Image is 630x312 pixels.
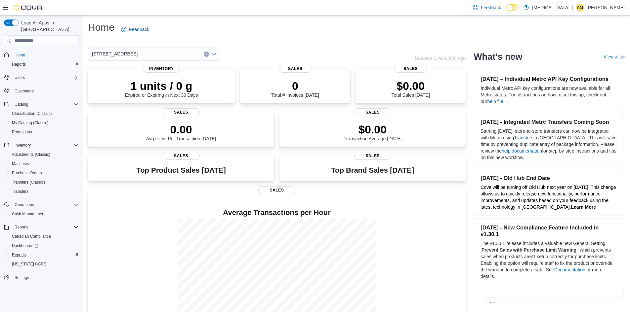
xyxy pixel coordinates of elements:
[271,79,319,92] p: 0
[258,186,295,194] span: Sales
[9,128,35,136] a: Promotions
[481,240,618,280] p: The v1.30.1 release includes a valuable new General Setting, ' ', which prevents sales when produ...
[470,1,504,14] a: Feedback
[93,209,460,217] h4: Average Transactions per Hour
[7,187,81,196] button: Transfers
[12,120,49,125] span: My Catalog (Classic)
[7,159,81,168] button: Manifests
[1,223,81,232] button: Reports
[7,209,81,219] button: Cash Management
[344,123,402,141] div: Transaction Average [DATE]
[12,62,26,67] span: Reports
[1,200,81,209] button: Operations
[587,4,625,12] p: [PERSON_NAME]
[415,55,466,61] p: Updated 1 minute(s) ago
[12,223,31,231] button: Reports
[12,211,45,217] span: Cash Management
[204,52,209,57] button: Clear input
[9,110,79,118] span: Classification (Classic)
[9,151,79,158] span: Adjustments (Classic)
[125,79,198,98] div: Expired or Expiring in Next 30 Days
[4,47,79,299] nav: Complex example
[9,119,51,127] a: My Catalog (Classic)
[12,51,79,59] span: Home
[12,170,42,176] span: Purchase Orders
[394,65,427,73] span: Sales
[481,224,618,237] h3: [DATE] - New Compliance Feature Included in v1.30.1
[7,109,81,118] button: Classification (Classic)
[502,148,542,154] a: help documentation
[9,260,49,268] a: [US_STATE] CCRS
[7,250,81,260] button: Reports
[12,100,79,108] span: Catalog
[15,275,29,280] span: Settings
[481,185,616,210] span: Cova will be turning off Old Hub next year on [DATE]. This change allows us to quickly release ne...
[9,210,79,218] span: Cash Management
[125,79,198,92] p: 1 units / 0 g
[572,4,573,12] p: |
[9,232,54,240] a: Canadian Compliance
[7,260,81,269] button: [US_STATE] CCRS
[1,86,81,96] button: Customers
[12,201,37,209] button: Operations
[12,87,79,95] span: Customers
[129,26,149,33] span: Feedback
[12,234,51,239] span: Canadian Compliance
[118,23,152,36] a: Feedback
[9,60,79,68] span: Reports
[12,189,28,194] span: Transfers
[271,79,319,98] div: Total # Invoices [DATE]
[15,143,31,148] span: Inventory
[12,51,28,59] a: Home
[12,129,32,135] span: Promotions
[13,4,43,11] img: Cova
[9,178,48,186] a: Transfers (Classic)
[532,4,569,12] p: [MEDICAL_DATA]
[487,99,503,104] a: help file
[1,50,81,59] button: Home
[12,74,79,82] span: Users
[15,88,34,94] span: Customers
[12,141,79,149] span: Inventory
[12,252,26,258] span: Reports
[88,21,114,34] h1: Home
[12,100,31,108] button: Catalog
[481,128,618,161] p: Starting [DATE], store-to-store transfers can now be integrated with Metrc using in [GEOGRAPHIC_D...
[481,76,618,82] h3: [DATE] – Individual Metrc API Key Configurations
[12,180,45,185] span: Transfers (Classic)
[7,150,81,159] button: Adjustments (Classic)
[12,152,50,157] span: Adjustments (Classic)
[15,225,28,230] span: Reports
[146,123,216,136] p: 0.00
[163,108,200,116] span: Sales
[482,247,576,253] strong: Prevent Sales with Purchase Limit Warning
[9,251,28,259] a: Reports
[7,232,81,241] button: Canadian Compliance
[9,60,28,68] a: Reports
[9,128,79,136] span: Promotions
[9,178,79,186] span: Transfers (Classic)
[391,79,430,98] div: Total Sales [DATE]
[9,260,79,268] span: Washington CCRS
[481,4,501,11] span: Feedback
[9,188,31,195] a: Transfers
[19,19,79,33] span: Load All Apps in [GEOGRAPHIC_DATA]
[163,152,200,160] span: Sales
[15,102,28,107] span: Catalog
[576,4,584,12] div: Angus MacDonald
[12,273,79,282] span: Settings
[9,119,79,127] span: My Catalog (Classic)
[9,151,53,158] a: Adjustments (Classic)
[481,119,618,125] h3: [DATE] - Integrated Metrc Transfers Coming Soon
[9,160,31,168] a: Manifests
[7,241,81,250] a: Dashboards
[9,169,79,177] span: Purchase Orders
[621,55,625,59] svg: External link
[12,201,79,209] span: Operations
[146,123,216,141] div: Avg Items Per Transaction [DATE]
[9,160,79,168] span: Manifests
[12,274,31,282] a: Settings
[344,123,402,136] p: $0.00
[211,52,216,57] button: Open list of options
